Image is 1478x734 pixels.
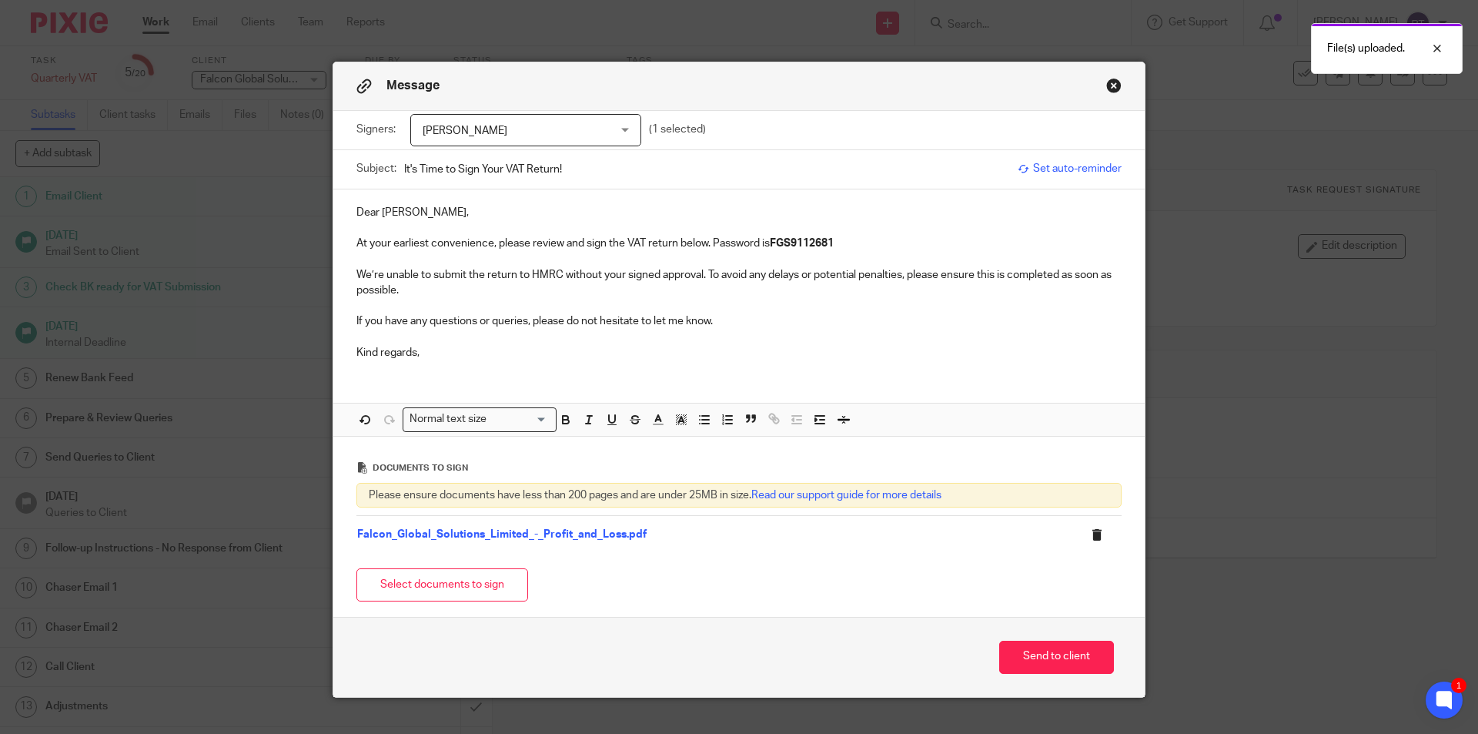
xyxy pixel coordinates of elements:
p: We’re unable to submit the return to HMRC without your signed approval. To avoid any delays or po... [356,267,1122,299]
button: Send to client [999,641,1114,674]
a: Falcon_Global_Solutions_Limited_-_Profit_and_Loss.pdf [357,529,647,540]
span: Documents to sign [373,464,468,472]
span: Set auto-reminder [1018,161,1122,176]
div: Search for option [403,407,557,431]
p: (1 selected) [649,122,706,137]
p: Kind regards, [356,345,1122,360]
p: File(s) uploaded. [1327,41,1405,56]
label: Subject: [356,161,396,176]
strong: FGS9112681 [770,238,834,249]
p: At your earliest convenience, please review and sign the VAT return below. Password is [356,236,1122,251]
div: 1 [1451,678,1466,693]
p: Dear [PERSON_NAME], [356,205,1122,220]
div: Please ensure documents have less than 200 pages and are under 25MB in size. [356,483,1122,508]
p: If you have any questions or queries, please do not hesitate to let me know. [356,313,1122,329]
input: Search for option [492,411,547,427]
a: Read our support guide for more details [751,490,941,501]
label: Signers: [356,122,403,137]
span: Normal text size [406,411,490,427]
button: Select documents to sign [356,568,528,602]
span: [PERSON_NAME] [423,126,507,136]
